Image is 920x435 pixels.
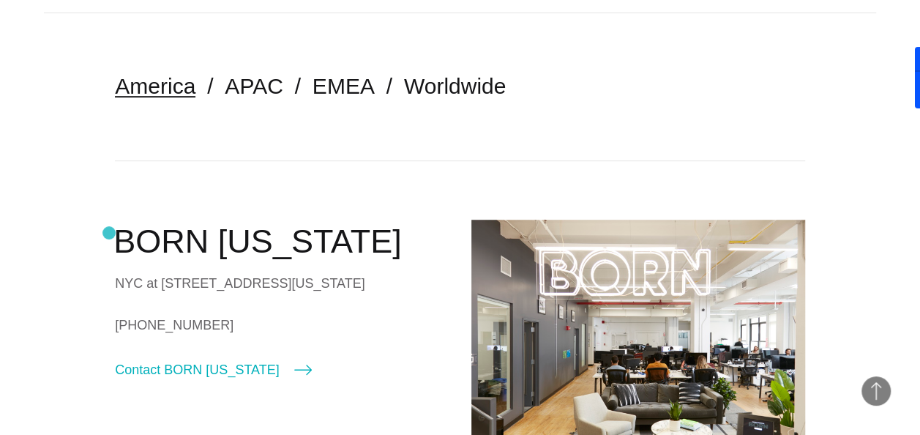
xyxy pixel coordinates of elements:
a: APAC [225,74,283,98]
button: Back to Top [861,376,891,406]
a: America [115,74,195,98]
a: Worldwide [404,74,506,98]
a: EMEA [313,74,375,98]
div: NYC at [STREET_ADDRESS][US_STATE] [115,272,449,294]
a: [PHONE_NUMBER] [115,314,449,336]
a: Contact BORN [US_STATE] [115,360,311,380]
h2: BORN [US_STATE] [113,220,449,264]
span: Upgrade [6,18,43,29]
